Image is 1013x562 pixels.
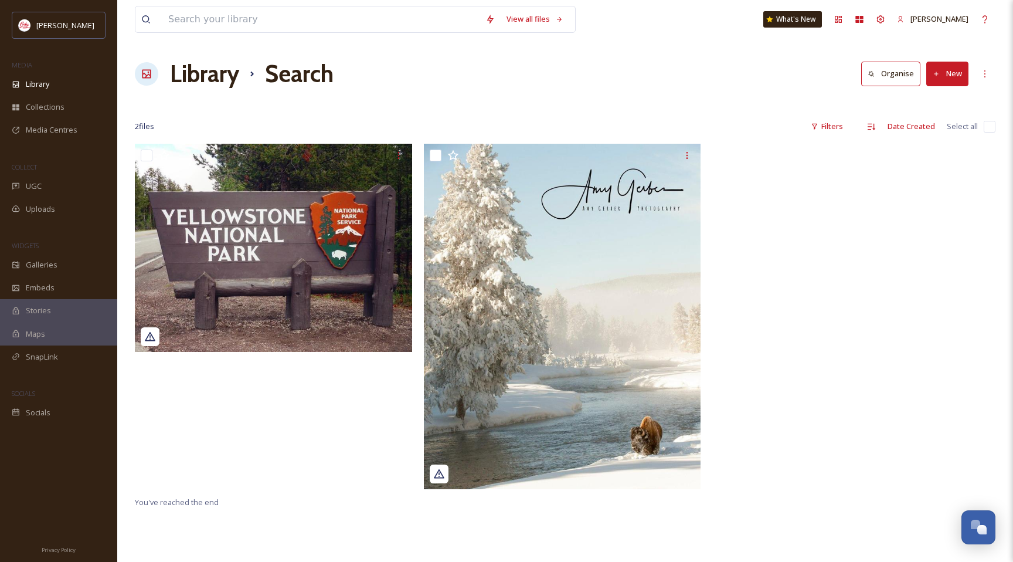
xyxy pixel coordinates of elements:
span: Socials [26,407,50,418]
span: 2 file s [135,121,154,132]
span: Media Centres [26,124,77,136]
span: Maps [26,329,45,340]
a: Library [170,56,239,92]
img: open_range_images_07302024_1330945.jpg [424,144,701,489]
span: Galleries [26,259,57,270]
span: WIDGETS [12,241,39,250]
span: Select all [947,121,978,132]
span: You've reached the end [135,497,219,507]
span: COLLECT [12,162,37,171]
img: images%20(1).png [19,19,30,31]
button: New [926,62,968,86]
span: Library [26,79,49,90]
a: What's New [763,11,822,28]
span: UGC [26,181,42,192]
a: View all files [501,8,569,31]
div: Filters [805,115,849,138]
a: Organise [861,62,926,86]
img: slybris_07302024_1335377.jpg [135,144,412,352]
a: Privacy Policy [42,542,76,556]
span: Collections [26,101,64,113]
span: Uploads [26,204,55,215]
span: SOCIALS [12,389,35,398]
h1: Search [265,56,334,92]
span: Stories [26,305,51,316]
span: SnapLink [26,351,58,363]
span: [PERSON_NAME] [36,20,94,31]
a: [PERSON_NAME] [891,8,974,31]
button: Organise [861,62,920,86]
span: [PERSON_NAME] [910,13,968,24]
input: Search your library [162,6,480,32]
button: Open Chat [961,510,995,544]
span: Privacy Policy [42,546,76,554]
div: Date Created [882,115,941,138]
span: MEDIA [12,60,32,69]
span: Embeds [26,282,55,293]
